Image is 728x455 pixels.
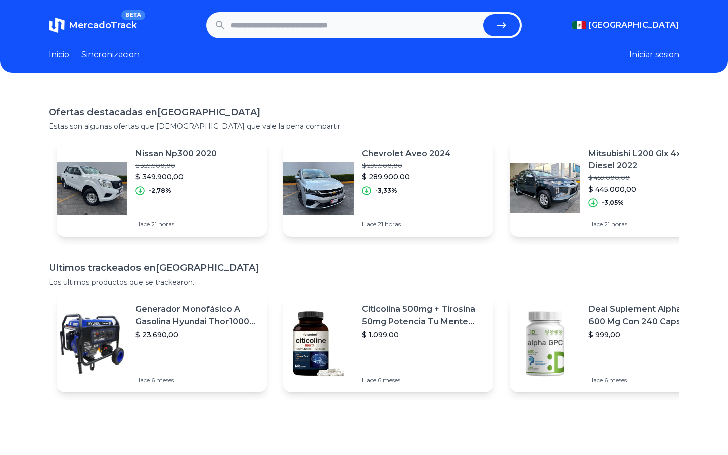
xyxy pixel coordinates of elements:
[149,187,171,195] p: -2,78%
[588,220,712,229] p: Hace 21 horas
[69,20,137,31] span: MercadoTrack
[588,303,712,328] p: Deal Suplement Alpha Gpc 600 Mg Con 240 Caps. Salud Cerebral Sabor S/n
[362,172,451,182] p: $ 289.900,00
[283,308,354,379] img: Featured image
[57,140,267,237] a: Featured imageNissan Np300 2020$ 359.900,00$ 349.900,00-2,78%Hace 21 horas
[57,308,127,379] img: Featured image
[49,277,679,287] p: Los ultimos productos que se trackearon.
[49,261,679,275] h1: Ultimos trackeados en [GEOGRAPHIC_DATA]
[283,140,493,237] a: Featured imageChevrolet Aveo 2024$ 299.900,00$ 289.900,00-3,33%Hace 21 horas
[362,162,451,170] p: $ 299.900,00
[588,19,679,31] span: [GEOGRAPHIC_DATA]
[135,162,217,170] p: $ 359.900,00
[135,172,217,182] p: $ 349.900,00
[135,376,259,384] p: Hace 6 meses
[49,49,69,61] a: Inicio
[588,184,712,194] p: $ 445.000,00
[57,153,127,223] img: Featured image
[57,295,267,392] a: Featured imageGenerador Monofásico A Gasolina Hyundai Thor10000 P 11.5 Kw$ 23.690,00Hace 6 meses
[629,49,679,61] button: Iniciar sesion
[362,303,485,328] p: Citicolina 500mg + Tirosina 50mg Potencia Tu Mente (120caps) Sabor Sin Sabor
[362,148,451,160] p: Chevrolet Aveo 2024
[283,295,493,392] a: Featured imageCiticolina 500mg + Tirosina 50mg Potencia Tu Mente (120caps) Sabor Sin Sabor$ 1.099...
[121,10,145,20] span: BETA
[81,49,140,61] a: Sincronizacion
[588,330,712,340] p: $ 999,00
[510,140,720,237] a: Featured imageMitsubishi L200 Glx 4x4 Diesel 2022$ 459.000,00$ 445.000,00-3,05%Hace 21 horas
[602,199,624,207] p: -3,05%
[510,308,580,379] img: Featured image
[135,148,217,160] p: Nissan Np300 2020
[588,376,712,384] p: Hace 6 meses
[283,153,354,223] img: Featured image
[49,121,679,131] p: Estas son algunas ofertas que [DEMOGRAPHIC_DATA] que vale la pena compartir.
[572,19,679,31] button: [GEOGRAPHIC_DATA]
[49,105,679,119] h1: Ofertas destacadas en [GEOGRAPHIC_DATA]
[510,153,580,223] img: Featured image
[49,17,137,33] a: MercadoTrackBETA
[362,376,485,384] p: Hace 6 meses
[49,17,65,33] img: MercadoTrack
[135,330,259,340] p: $ 23.690,00
[510,295,720,392] a: Featured imageDeal Suplement Alpha Gpc 600 Mg Con 240 Caps. Salud Cerebral Sabor S/n$ 999,00Hace ...
[135,303,259,328] p: Generador Monofásico A Gasolina Hyundai Thor10000 P 11.5 Kw
[135,220,217,229] p: Hace 21 horas
[588,148,712,172] p: Mitsubishi L200 Glx 4x4 Diesel 2022
[588,174,712,182] p: $ 459.000,00
[375,187,397,195] p: -3,33%
[362,220,451,229] p: Hace 21 horas
[572,21,586,29] img: Mexico
[362,330,485,340] p: $ 1.099,00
